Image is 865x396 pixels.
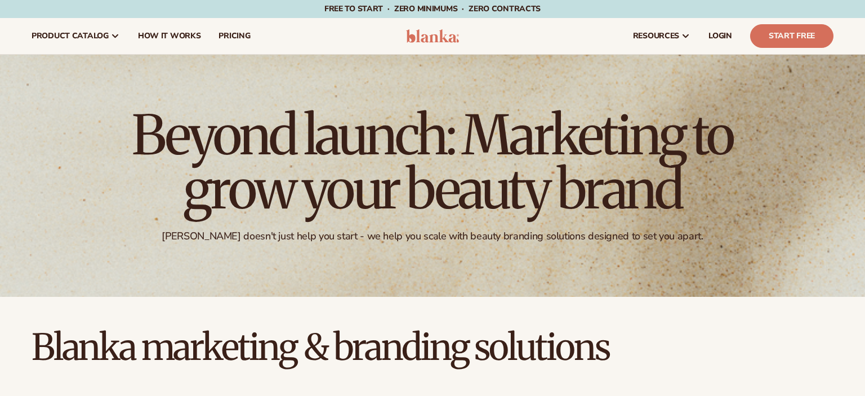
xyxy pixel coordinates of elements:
a: LOGIN [699,18,741,54]
a: resources [624,18,699,54]
a: product catalog [23,18,129,54]
h1: Beyond launch: Marketing to grow your beauty brand [123,108,742,216]
a: How It Works [129,18,210,54]
div: [PERSON_NAME] doesn't just help you start - we help you scale with beauty branding solutions desi... [162,230,703,243]
span: product catalog [32,32,109,41]
span: How It Works [138,32,201,41]
img: logo [406,29,460,43]
span: pricing [219,32,250,41]
a: pricing [209,18,259,54]
a: Start Free [750,24,833,48]
span: Free to start · ZERO minimums · ZERO contracts [324,3,541,14]
span: LOGIN [708,32,732,41]
span: resources [633,32,679,41]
